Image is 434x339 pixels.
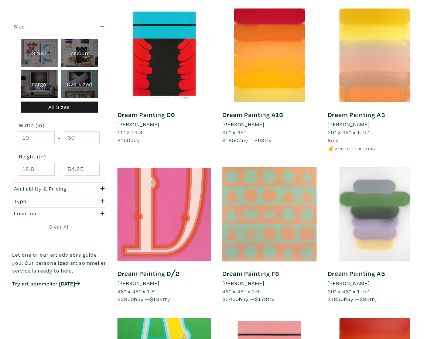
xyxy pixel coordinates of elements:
[222,269,279,278] a: Dream Painting F8
[12,251,106,275] p: Let one of our art advisors guide you. Our personalized art sommelier service is ready to help.
[222,288,262,295] span: 48" x 48" x 1.6"
[328,120,422,129] a: [PERSON_NAME]
[328,279,370,287] li: [PERSON_NAME]
[222,110,283,119] a: Dream Painting A16
[117,279,212,287] a: [PERSON_NAME]
[21,70,58,98] div: Large
[117,279,160,287] li: [PERSON_NAME]
[328,144,422,153] li: ✌️
[328,120,370,129] li: [PERSON_NAME]
[222,279,264,287] li: [PERSON_NAME]
[117,295,170,302] span: buy — try
[19,123,100,128] small: Width (in)
[12,223,106,231] a: Clear All
[117,120,160,129] li: [PERSON_NAME]
[61,70,98,98] div: Oversized
[117,295,134,302] span: $3950
[222,129,246,136] span: 36" x 48"
[328,295,377,302] span: buy — try
[328,288,370,295] span: 36" x 48" x 1.75"
[12,183,106,195] button: Availability & Pricing
[222,137,272,144] span: buy — try
[117,269,180,278] a: Dream Painting D╱2
[117,129,145,136] span: 11" x 14.8"
[12,195,106,207] button: Type
[150,295,163,302] span: $198
[14,197,79,205] div: Type
[222,137,239,144] span: $1850
[117,137,130,144] span: $150
[12,295,106,310] iframe: Customer reviews powered by Trustpilot
[12,280,80,287] a: Try art sommelier [DATE]
[117,137,140,144] span: buy
[328,295,344,302] span: $1850
[61,39,98,67] div: Medium
[21,102,98,113] div: All Sizes
[328,110,385,119] a: Dream Painting A3
[12,20,106,32] button: Size
[255,295,267,302] span: $173
[254,137,264,144] span: $93
[222,279,317,287] a: [PERSON_NAME]
[21,39,58,67] div: Small
[328,137,339,144] span: Sold
[117,288,157,295] span: 48" x 48" x 1.8"
[58,133,61,143] span: -
[14,185,79,193] div: Availability & Pricing
[14,23,79,31] div: Size
[117,120,212,129] a: [PERSON_NAME]
[222,120,264,129] li: [PERSON_NAME]
[19,154,100,159] small: Height (in)
[222,120,317,129] a: [PERSON_NAME]
[12,208,106,220] button: Location
[360,295,370,302] span: $93
[222,295,275,302] span: buy — try
[328,129,370,136] span: 36" x 48" x 1.75"
[328,279,422,287] a: [PERSON_NAME]
[117,110,175,119] a: Dream Painting C6
[335,146,375,151] small: 2 people like this
[58,164,61,174] span: -
[222,295,239,302] span: $3450
[14,209,79,218] div: Location
[328,269,385,278] a: Dream Painting A5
